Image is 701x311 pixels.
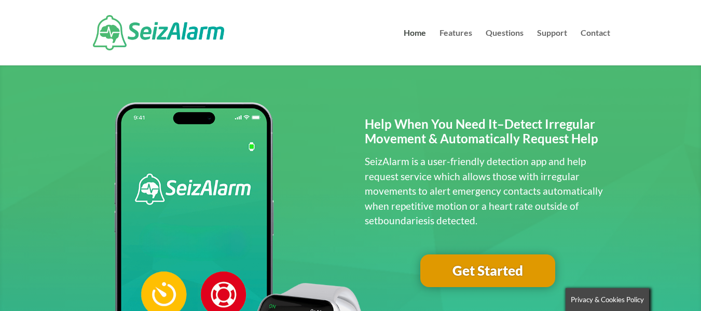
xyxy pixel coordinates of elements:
span: boundaries [378,214,428,226]
a: Features [439,29,472,65]
a: Contact [581,29,610,65]
a: Support [537,29,567,65]
h2: Help When You Need It–Detect Irregular Movement & Automatically Request Help [365,117,610,152]
a: Home [404,29,426,65]
a: Get Started [420,254,555,288]
img: SeizAlarm [93,15,224,50]
span: Privacy & Cookies Policy [571,295,644,304]
iframe: Help widget launcher [609,271,690,300]
p: SeizAlarm is a user-friendly detection app and help request service which allows those with irreg... [365,154,610,228]
a: Questions [486,29,524,65]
